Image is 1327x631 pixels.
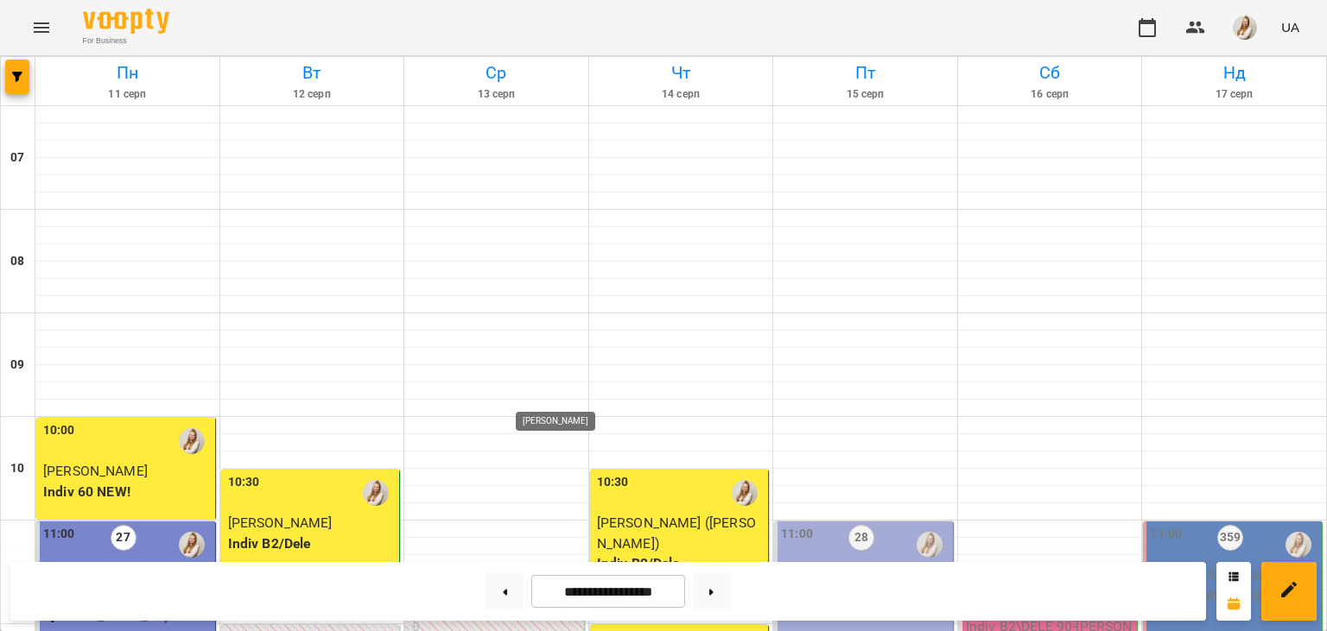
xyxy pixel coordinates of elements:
p: Indiv 60 NEW! [43,482,212,502]
h6: 09 [10,356,24,375]
label: 10:00 [43,421,75,440]
h6: 15 серп [776,86,955,103]
h6: 08 [10,252,24,271]
label: 11:00 [43,525,75,544]
label: 28 [848,525,874,551]
h6: 10 [10,459,24,478]
h6: 12 серп [223,86,402,103]
button: Menu [21,7,62,48]
h6: 11 серп [38,86,217,103]
img: Адамович Вікторія [917,532,943,558]
h6: 14 серп [592,86,771,103]
img: Адамович Вікторія [732,480,758,506]
h6: 13 серп [407,86,586,103]
label: 11:00 [1150,525,1182,544]
p: Indiv B2/Dele [228,533,397,554]
img: Адамович Вікторія [1286,532,1311,558]
h6: Сб [961,60,1140,86]
span: UA [1281,18,1299,36]
h6: 17 серп [1145,86,1324,103]
button: UA [1274,11,1306,43]
img: Voopty Logo [83,9,169,34]
span: [PERSON_NAME] [228,514,333,531]
span: [PERSON_NAME] [43,463,148,479]
h6: Ср [407,60,586,86]
h6: Пн [38,60,217,86]
label: 359 [1217,525,1243,551]
h6: 16 серп [961,86,1140,103]
h6: Вт [223,60,402,86]
h6: Чт [592,60,771,86]
img: Адамович Вікторія [179,428,205,454]
h6: Пт [776,60,955,86]
img: Адамович Вікторія [363,480,389,506]
label: 11:00 [781,525,813,544]
label: 10:30 [228,473,260,492]
h6: Нд [1145,60,1324,86]
label: 10:30 [597,473,629,492]
span: For Business [83,35,169,47]
img: Адамович Вікторія [179,532,205,558]
h6: 07 [10,148,24,167]
label: 27 [111,525,137,551]
span: [PERSON_NAME] ([PERSON_NAME]) [597,514,756,552]
img: db46d55e6fdf8c79d257263fe8ff9f52.jpeg [1233,16,1257,40]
